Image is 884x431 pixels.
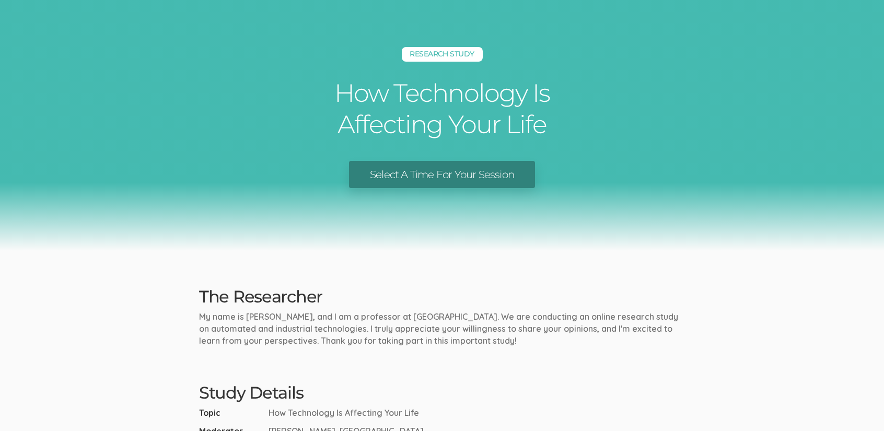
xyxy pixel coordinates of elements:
h5: Research Study [402,47,483,62]
a: Select A Time For Your Session [349,161,535,189]
h2: Study Details [199,383,685,402]
h2: The Researcher [199,287,685,306]
p: My name is [PERSON_NAME], and I am a professor at [GEOGRAPHIC_DATA]. We are conducting an online ... [199,311,685,347]
span: How Technology Is Affecting Your Life [269,407,419,419]
span: Topic [199,407,264,419]
h1: How Technology Is Affecting Your Life [285,77,599,140]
